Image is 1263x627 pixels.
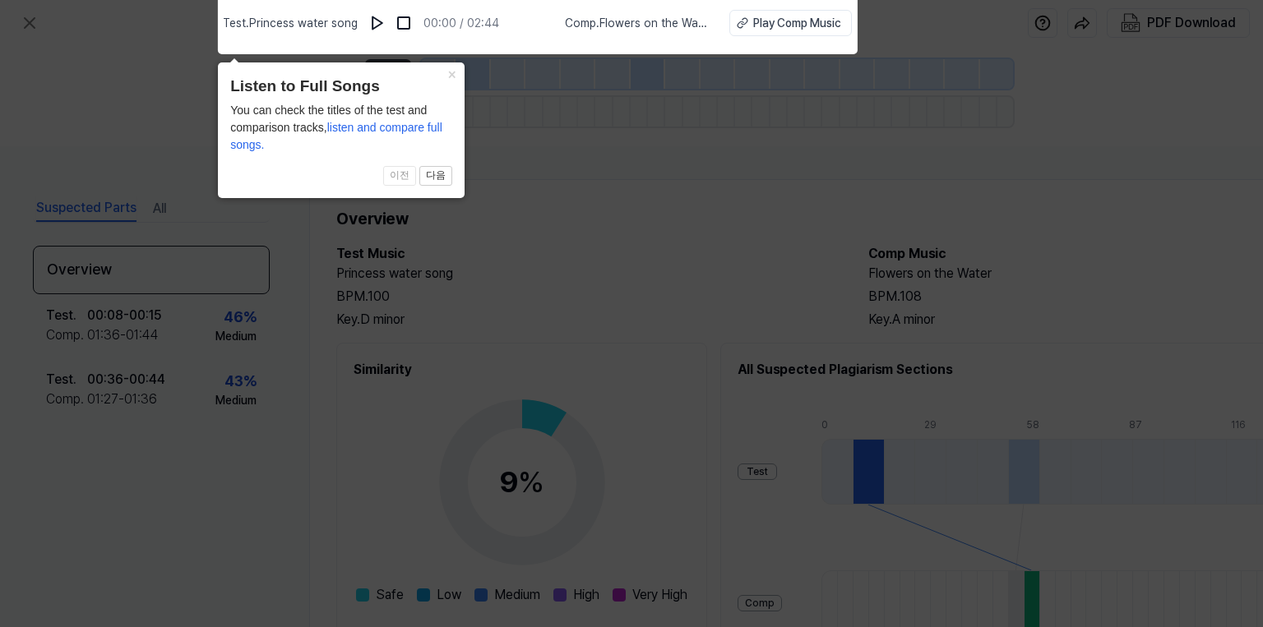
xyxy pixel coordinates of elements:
[369,15,386,31] img: play
[396,15,412,31] img: stop
[423,15,499,32] div: 00:00 / 02:44
[419,166,452,186] button: 다음
[729,10,852,36] button: Play Comp Music
[565,15,710,32] span: Comp . Flowers on the Water
[438,62,465,85] button: Close
[230,121,442,151] span: listen and compare full songs.
[223,15,358,32] span: Test . Princess water song
[230,102,452,154] div: You can check the titles of the test and comparison tracks,
[753,15,841,32] div: Play Comp Music
[230,75,452,99] header: Listen to Full Songs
